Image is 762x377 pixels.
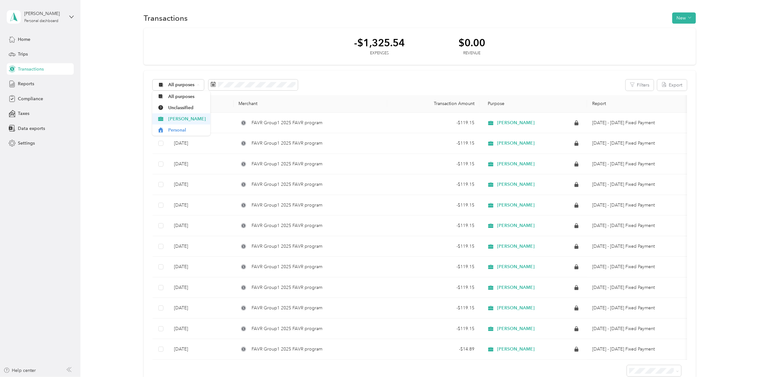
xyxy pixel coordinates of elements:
span: FAVR Group1 2025 FAVR program [252,305,322,312]
span: FAVR Group1 2025 FAVR program [252,346,322,353]
span: All purposes [168,93,206,100]
td: Apr 1 - 15, 2025 Fixed Payment [587,339,690,360]
span: FAVR Group1 2025 FAVR program [252,284,322,291]
span: [PERSON_NAME] [497,161,535,167]
span: Home [18,36,30,43]
td: [DATE] [169,236,233,257]
span: [PERSON_NAME] [497,223,535,229]
span: [PERSON_NAME] [497,244,535,249]
span: Trips [18,51,28,57]
td: [DATE] [169,154,233,175]
span: FAVR Group1 2025 FAVR program [252,119,322,126]
td: May 16 - 31, 2025 Fixed Payment [587,257,690,277]
span: All purposes [168,83,195,87]
span: FAVR Group1 2025 FAVR program [252,202,322,209]
td: [DATE] [169,174,233,195]
button: Export [657,79,687,91]
div: - $119.15 [392,263,474,270]
button: Filters [626,79,654,91]
span: [PERSON_NAME] [497,285,535,290]
span: Reports [18,80,34,87]
button: New [672,12,696,24]
div: [PERSON_NAME] [24,10,64,17]
div: - $119.15 [392,119,474,126]
span: Personal [168,127,206,133]
td: [DATE] [169,257,233,277]
td: Sep 1 - 15, 2025 Fixed Payment [587,113,690,133]
td: Apr 1 - 15, 2025 Fixed Payment [587,319,690,339]
span: [PERSON_NAME] [497,326,535,332]
div: Expenses [354,50,405,56]
span: FAVR Group1 2025 FAVR program [252,243,322,250]
td: [DATE] [169,133,233,154]
div: Revenue [458,50,485,56]
span: Data exports [18,125,45,132]
div: - $119.15 [392,161,474,168]
span: FAVR Group1 2025 FAVR program [252,140,322,147]
span: FAVR Group1 2025 FAVR program [252,161,322,168]
div: - $14.89 [392,346,474,353]
div: - $119.15 [392,222,474,229]
span: Purpose [485,101,505,106]
td: Apr 16 - 30, 2025 Fixed Payment [587,298,690,319]
button: Help center [4,367,36,374]
td: Jul 16 - 31, 2025 Fixed Payment [587,174,690,195]
h1: Transactions [144,15,188,21]
div: - $119.15 [392,140,474,147]
span: [PERSON_NAME] [497,182,535,187]
div: $0.00 [458,37,485,48]
span: Unclassified [168,104,206,111]
span: FAVR Group1 2025 FAVR program [252,181,322,188]
span: [PERSON_NAME] [497,120,535,126]
span: FAVR Group1 2025 FAVR program [252,222,322,229]
span: [PERSON_NAME] [497,264,535,270]
td: [DATE] [169,319,233,339]
td: [DATE] [169,298,233,319]
div: - $119.15 [392,181,474,188]
th: Transaction Amount [387,95,479,113]
div: - $119.15 [392,325,474,332]
td: Aug 16 - 31, 2025 Fixed Payment [587,133,690,154]
div: - $119.15 [392,243,474,250]
td: [DATE] [169,339,233,360]
div: - $119.15 [392,202,474,209]
td: Jul 1 - 15, 2025 Fixed Payment [587,195,690,216]
th: Merchant [234,95,387,113]
span: [PERSON_NAME] [168,116,206,122]
span: FAVR Group1 2025 FAVR program [252,325,322,332]
div: -$1,325.54 [354,37,405,48]
td: Jun 16 - 30, 2025 Fixed Payment [587,215,690,236]
td: May 1 - 15, 2025 Fixed Payment [587,277,690,298]
th: Report [587,95,690,113]
div: - $119.15 [392,305,474,312]
td: [DATE] [169,277,233,298]
span: FAVR Group1 2025 FAVR program [252,263,322,270]
span: Transactions [18,66,44,72]
td: Aug 1 - 15, 2025 Fixed Payment [587,154,690,175]
span: [PERSON_NAME] [497,140,535,146]
span: [PERSON_NAME] [497,346,535,352]
span: [PERSON_NAME] [497,305,535,311]
span: [PERSON_NAME] [497,202,535,208]
span: Settings [18,140,35,147]
td: Jun 1 - 15, 2025 Fixed Payment [587,236,690,257]
td: [DATE] [169,195,233,216]
div: Personal dashboard [24,19,58,23]
td: [DATE] [169,215,233,236]
span: Compliance [18,95,43,102]
iframe: Everlance-gr Chat Button Frame [726,341,762,377]
div: - $119.15 [392,284,474,291]
span: Taxes [18,110,29,117]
